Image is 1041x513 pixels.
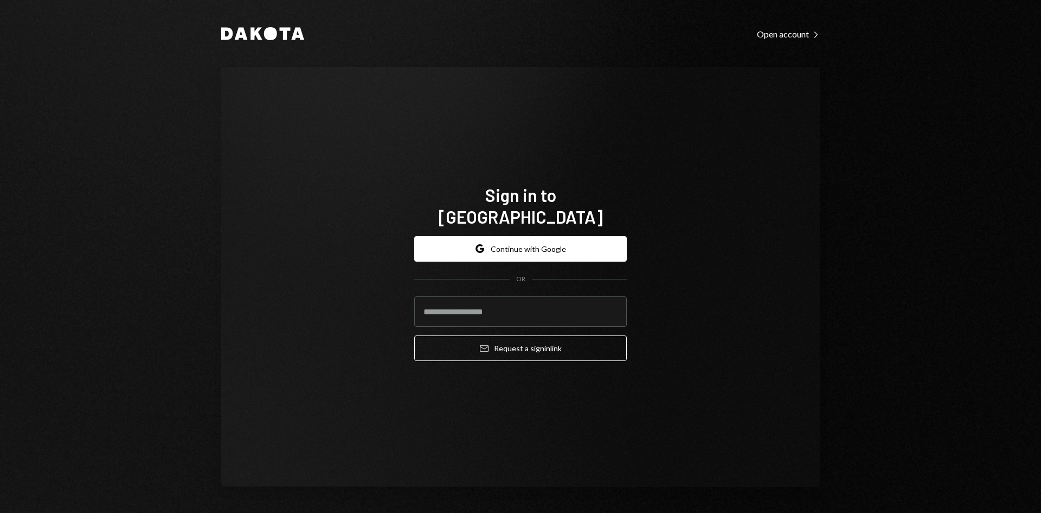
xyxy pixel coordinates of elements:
h1: Sign in to [GEOGRAPHIC_DATA] [414,184,627,227]
div: OR [516,275,525,284]
button: Request a signinlink [414,335,627,361]
div: Open account [757,29,820,40]
a: Open account [757,28,820,40]
button: Continue with Google [414,236,627,262]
